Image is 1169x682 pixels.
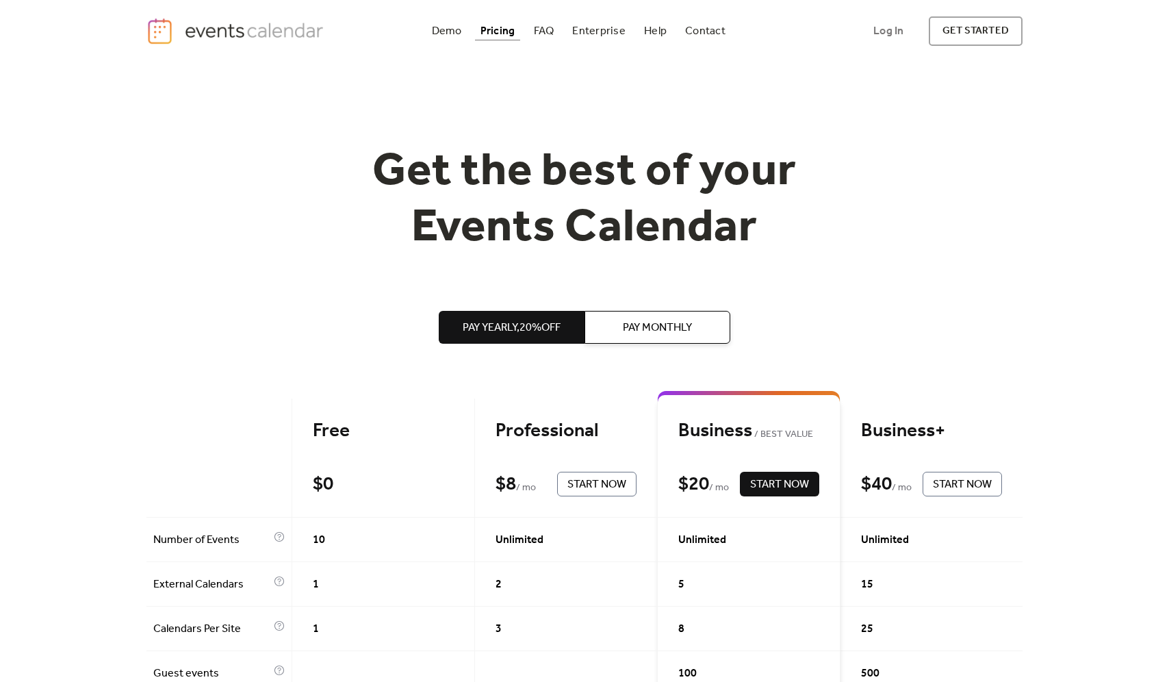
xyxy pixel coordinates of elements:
[496,621,502,637] span: 3
[322,144,847,256] h1: Get the best of your Events Calendar
[432,27,462,35] div: Demo
[153,532,270,548] span: Number of Events
[146,17,327,45] a: home
[496,577,502,593] span: 2
[678,532,726,548] span: Unlimited
[534,27,554,35] div: FAQ
[572,27,625,35] div: Enterprise
[496,532,543,548] span: Unlimited
[496,419,637,443] div: Professional
[426,22,467,40] a: Demo
[861,419,1002,443] div: Business+
[929,16,1023,46] a: get started
[313,419,454,443] div: Free
[313,621,319,637] span: 1
[528,22,560,40] a: FAQ
[892,480,912,496] span: / mo
[861,666,879,682] span: 500
[861,472,892,496] div: $ 40
[678,472,709,496] div: $ 20
[557,472,637,496] button: Start Now
[644,27,667,35] div: Help
[567,22,630,40] a: Enterprise
[678,419,819,443] div: Business
[313,472,333,496] div: $ 0
[439,311,584,344] button: Pay Yearly,20%off
[861,532,909,548] span: Unlimited
[480,27,515,35] div: Pricing
[678,577,684,593] span: 5
[861,577,873,593] span: 15
[860,16,917,46] a: Log In
[923,472,1002,496] button: Start Now
[861,621,873,637] span: 25
[496,472,516,496] div: $ 8
[685,27,725,35] div: Contact
[709,480,729,496] span: / mo
[933,477,992,493] span: Start Now
[313,532,325,548] span: 10
[623,320,692,336] span: Pay Monthly
[740,472,819,496] button: Start Now
[153,666,270,682] span: Guest events
[680,22,731,40] a: Contact
[153,577,270,593] span: External Calendars
[516,480,536,496] span: / mo
[153,621,270,637] span: Calendars Per Site
[639,22,672,40] a: Help
[463,320,561,336] span: Pay Yearly, 20% off
[678,621,684,637] span: 8
[750,477,809,493] span: Start Now
[678,666,697,682] span: 100
[313,577,319,593] span: 1
[584,311,730,344] button: Pay Monthly
[475,22,521,40] a: Pricing
[567,477,626,493] span: Start Now
[752,427,813,443] span: BEST VALUE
